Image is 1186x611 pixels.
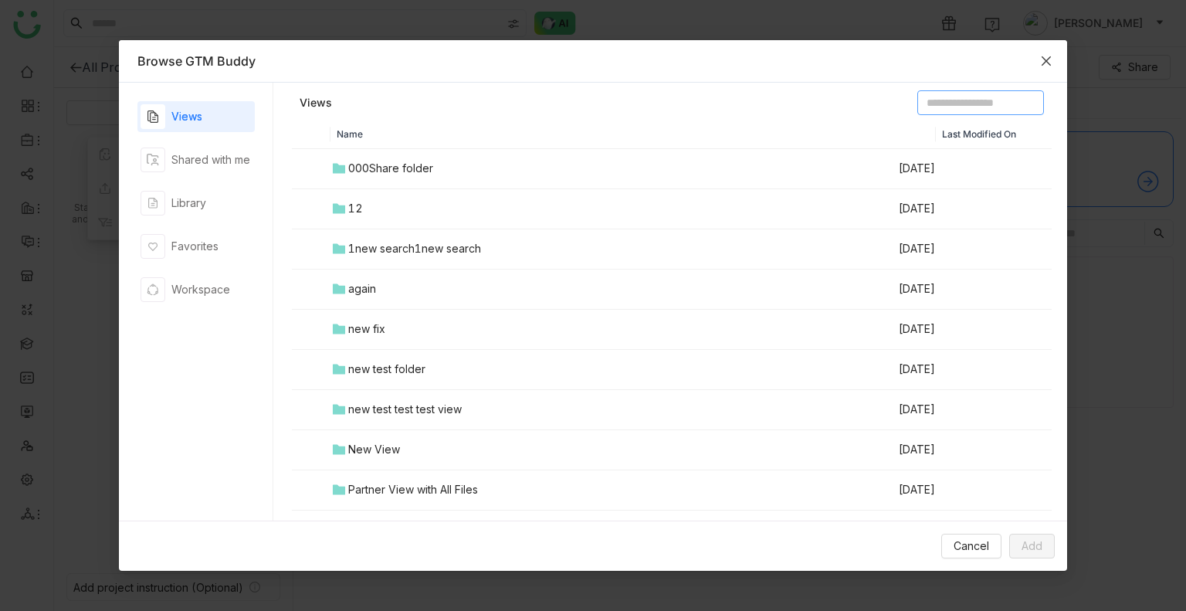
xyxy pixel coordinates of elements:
[171,238,219,255] div: Favorites
[897,390,1013,430] td: [DATE]
[348,200,363,217] div: 12
[171,195,206,212] div: Library
[137,53,1049,70] div: Browse GTM Buddy
[348,441,400,458] div: New View
[897,511,1013,551] td: [DATE]
[348,240,481,257] div: 1new search1new search
[348,160,433,177] div: 000Share folder
[936,121,1052,149] th: Last Modified On
[897,229,1013,270] td: [DATE]
[171,281,230,298] div: Workspace
[348,401,462,418] div: new test test test view
[348,280,376,297] div: again
[897,430,1013,470] td: [DATE]
[348,481,478,498] div: Partner View with All Files
[171,151,250,168] div: Shared with me
[897,189,1013,229] td: [DATE]
[171,108,202,125] div: Views
[897,470,1013,511] td: [DATE]
[1025,40,1067,82] button: Close
[348,361,425,378] div: new test folder
[954,538,989,555] span: Cancel
[941,534,1001,558] button: Cancel
[330,121,937,149] th: Name
[348,321,385,338] div: new fix
[300,95,332,110] a: Views
[897,270,1013,310] td: [DATE]
[897,149,1013,189] td: [DATE]
[1009,534,1055,558] button: Add
[897,310,1013,350] td: [DATE]
[897,350,1013,390] td: [DATE]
